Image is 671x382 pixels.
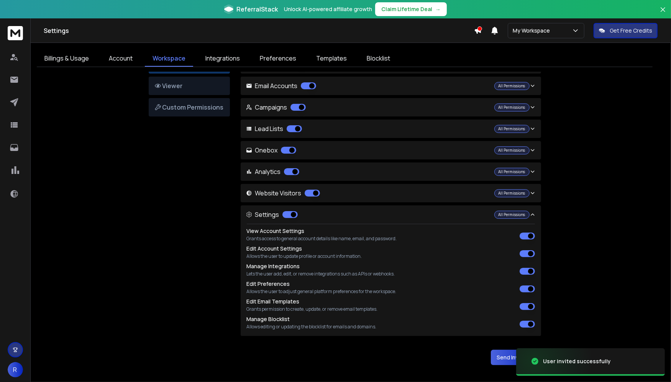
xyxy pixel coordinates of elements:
[494,82,530,90] div: All Permissions
[247,280,290,287] label: Edit Preferences
[155,103,224,112] p: Custom Permissions
[8,362,23,377] button: R
[246,189,320,198] p: Website Visitors
[241,224,541,336] div: Settings All Permissions
[494,211,530,219] div: All Permissions
[246,103,306,112] p: Campaigns
[247,227,305,234] label: View Account Settings
[284,5,372,13] p: Unlock AI-powered affiliate growth
[513,27,553,34] p: My Workspace
[491,350,541,365] button: Send Invitation
[247,253,362,259] p: Allows the user to update profile or account information.
[494,189,530,197] div: All Permissions
[247,315,290,323] label: Manage Blocklist
[246,124,302,133] p: Lead Lists
[241,98,541,116] button: Campaigns All Permissions
[594,23,658,38] button: Get Free Credits
[247,298,300,305] label: Edit Email Templates
[308,51,354,67] a: Templates
[247,271,395,277] p: Lets the user add, edit, or remove integrations such as APIs or webhooks.
[241,184,541,202] button: Website Visitors All Permissions
[375,2,447,16] button: Claim Lifetime Deal→
[494,168,530,176] div: All Permissions
[494,125,530,133] div: All Permissions
[247,262,300,270] label: Manage Integrations
[241,162,541,181] button: Analytics All Permissions
[247,306,378,312] p: Grants permission to create, update, or remove email templates.
[246,167,299,176] p: Analytics
[494,103,530,111] div: All Permissions
[543,357,611,365] div: User invited successfully
[658,5,668,23] button: Close banner
[241,77,541,95] button: Email Accounts All Permissions
[359,51,398,67] a: Blocklist
[494,146,530,154] div: All Permissions
[241,141,541,159] button: Onebox All Permissions
[37,51,97,67] a: Billings & Usage
[44,26,474,35] h1: Settings
[246,81,316,90] p: Email Accounts
[610,27,652,34] p: Get Free Credits
[247,245,302,252] label: Edit Account Settings
[198,51,248,67] a: Integrations
[247,236,397,242] p: Grants access to general account details like name, email, and password.
[246,210,298,219] p: Settings
[247,289,397,295] p: Allows the user to adjust general platform preferences for the workspace.
[155,81,224,90] p: Viewer
[246,146,296,155] p: Onebox
[236,5,278,14] span: ReferralStack
[247,324,377,330] p: Allows editing or updating the blocklist for emails and domains.
[241,205,541,224] button: Settings All Permissions
[241,120,541,138] button: Lead Lists All Permissions
[145,51,193,67] a: Workspace
[101,51,140,67] a: Account
[252,51,304,67] a: Preferences
[435,5,441,13] span: →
